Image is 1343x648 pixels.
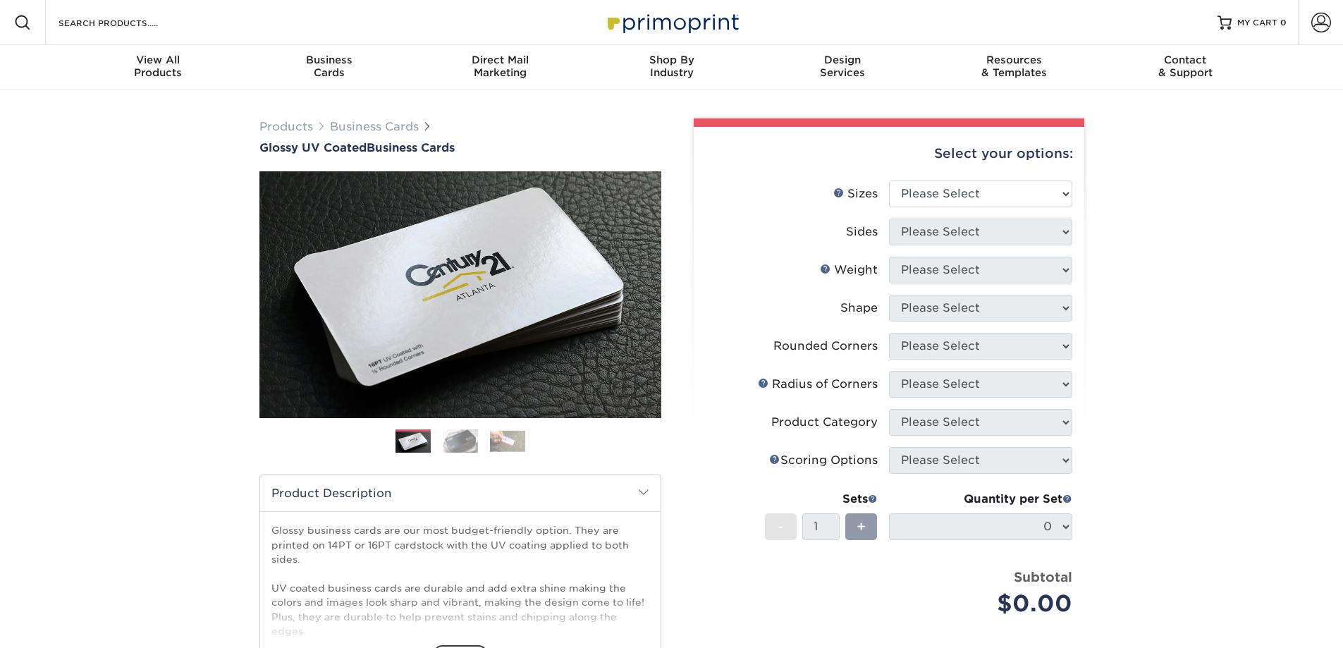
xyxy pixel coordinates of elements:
[586,54,757,66] span: Shop By
[259,141,661,154] h1: Business Cards
[1100,54,1271,79] div: & Support
[601,7,742,37] img: Primoprint
[1237,17,1277,29] span: MY CART
[928,54,1100,79] div: & Templates
[443,429,478,453] img: Business Cards 02
[928,54,1100,66] span: Resources
[73,54,244,79] div: Products
[846,224,878,240] div: Sides
[243,54,415,66] span: Business
[1100,54,1271,66] span: Contact
[900,587,1072,621] div: $0.00
[857,516,866,537] span: +
[73,54,244,66] span: View All
[705,127,1073,181] div: Select your options:
[490,430,525,452] img: Business Cards 03
[415,54,586,79] div: Marketing
[260,475,661,511] h2: Product Description
[778,516,784,537] span: -
[243,54,415,79] div: Cards
[757,54,928,66] span: Design
[259,94,661,496] img: Glossy UV Coated 01
[757,45,928,90] a: DesignServices
[395,424,431,460] img: Business Cards 01
[1100,45,1271,90] a: Contact& Support
[73,45,244,90] a: View AllProducts
[765,491,878,508] div: Sets
[757,54,928,79] div: Services
[57,14,195,31] input: SEARCH PRODUCTS.....
[758,376,878,393] div: Radius of Corners
[415,54,586,66] span: Direct Mail
[259,141,661,154] a: Glossy UV CoatedBusiness Cards
[330,120,419,133] a: Business Cards
[833,185,878,202] div: Sizes
[415,45,586,90] a: Direct MailMarketing
[769,452,878,469] div: Scoring Options
[773,338,878,355] div: Rounded Corners
[771,414,878,431] div: Product Category
[820,262,878,279] div: Weight
[586,45,757,90] a: Shop ByIndustry
[259,141,367,154] span: Glossy UV Coated
[1280,18,1287,27] span: 0
[840,300,878,317] div: Shape
[586,54,757,79] div: Industry
[889,491,1072,508] div: Quantity per Set
[928,45,1100,90] a: Resources& Templates
[1014,569,1072,585] strong: Subtotal
[243,45,415,90] a: BusinessCards
[259,120,313,133] a: Products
